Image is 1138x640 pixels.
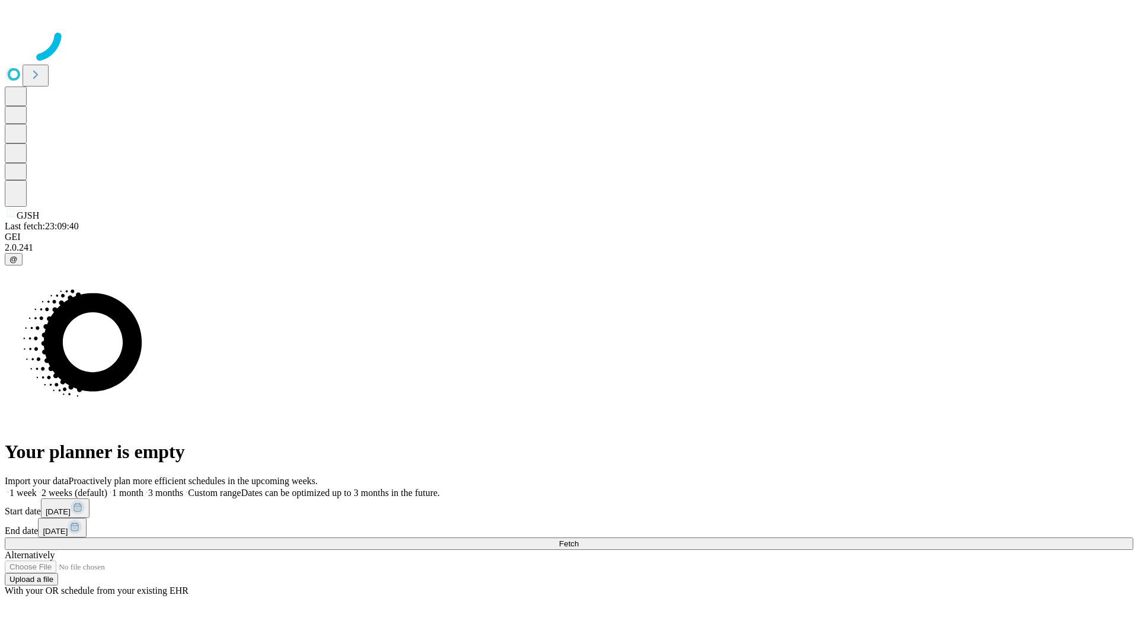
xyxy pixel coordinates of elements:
[17,210,39,220] span: GJSH
[5,221,79,231] span: Last fetch: 23:09:40
[38,518,87,537] button: [DATE]
[46,507,71,516] span: [DATE]
[69,476,318,486] span: Proactively plan more efficient schedules in the upcoming weeks.
[5,537,1133,550] button: Fetch
[5,253,23,265] button: @
[188,488,241,498] span: Custom range
[5,550,55,560] span: Alternatively
[559,539,578,548] span: Fetch
[5,585,188,596] span: With your OR schedule from your existing EHR
[5,498,1133,518] div: Start date
[5,242,1133,253] div: 2.0.241
[241,488,440,498] span: Dates can be optimized up to 3 months in the future.
[148,488,183,498] span: 3 months
[112,488,143,498] span: 1 month
[5,476,69,486] span: Import your data
[5,518,1133,537] div: End date
[5,441,1133,463] h1: Your planner is empty
[5,232,1133,242] div: GEI
[41,488,107,498] span: 2 weeks (default)
[9,255,18,264] span: @
[43,527,68,536] span: [DATE]
[5,573,58,585] button: Upload a file
[9,488,37,498] span: 1 week
[41,498,89,518] button: [DATE]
